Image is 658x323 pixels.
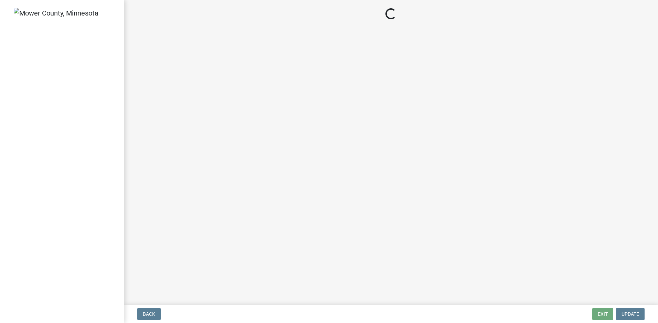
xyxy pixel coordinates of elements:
[616,308,645,320] button: Update
[14,8,98,18] img: Mower County, Minnesota
[137,308,161,320] button: Back
[622,311,639,317] span: Update
[592,308,613,320] button: Exit
[143,311,155,317] span: Back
